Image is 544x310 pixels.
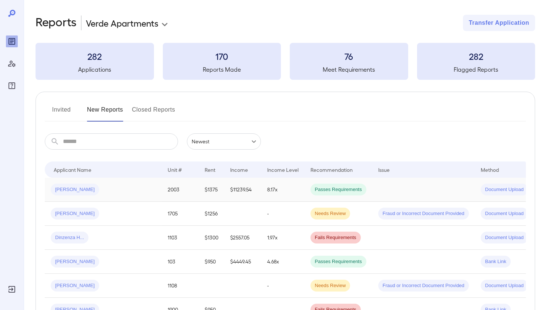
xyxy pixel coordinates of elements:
[310,258,366,265] span: Passes Requirements
[417,65,535,74] h5: Flagged Reports
[481,258,511,265] span: Bank Link
[162,178,199,202] td: 2003
[261,226,305,250] td: 1.97x
[51,234,88,241] span: Dinzenza H...
[199,202,224,226] td: $1256
[36,65,154,74] h5: Applications
[261,274,305,298] td: -
[86,17,158,29] p: Verde Apartments
[378,165,390,174] div: Issue
[162,274,199,298] td: 1108
[481,282,528,289] span: Document Upload
[230,165,248,174] div: Income
[6,283,18,295] div: Log Out
[481,234,528,241] span: Document Upload
[205,165,216,174] div: Rent
[36,15,77,31] h2: Reports
[481,210,528,217] span: Document Upload
[163,65,281,74] h5: Reports Made
[290,50,408,62] h3: 76
[261,178,305,202] td: 8.17x
[290,65,408,74] h5: Meet Requirements
[224,226,261,250] td: $2557.05
[199,250,224,274] td: $950
[267,165,299,174] div: Income Level
[378,210,469,217] span: Fraud or Incorrect Document Provided
[6,35,18,47] div: Reports
[6,58,18,69] div: Manage Users
[378,282,469,289] span: Fraud or Incorrect Document Provided
[224,250,261,274] td: $4449.45
[187,133,261,150] div: Newest
[310,210,350,217] span: Needs Review
[310,282,350,289] span: Needs Review
[163,50,281,62] h3: 170
[162,250,199,274] td: 103
[261,250,305,274] td: 4.68x
[51,210,99,217] span: [PERSON_NAME]
[51,282,99,289] span: [PERSON_NAME]
[310,186,366,193] span: Passes Requirements
[132,104,175,122] button: Closed Reports
[481,186,528,193] span: Document Upload
[87,104,123,122] button: New Reports
[51,258,99,265] span: [PERSON_NAME]
[310,234,361,241] span: Fails Requirements
[36,50,154,62] h3: 282
[261,202,305,226] td: -
[310,165,353,174] div: Recommendation
[199,226,224,250] td: $1300
[199,178,224,202] td: $1375
[162,202,199,226] td: 1705
[162,226,199,250] td: 1103
[224,178,261,202] td: $11239.54
[168,165,182,174] div: Unit #
[463,15,535,31] button: Transfer Application
[45,104,78,122] button: Invited
[6,80,18,92] div: FAQ
[417,50,535,62] h3: 282
[36,43,535,80] summary: 282Applications170Reports Made76Meet Requirements282Flagged Reports
[54,165,91,174] div: Applicant Name
[481,165,499,174] div: Method
[51,186,99,193] span: [PERSON_NAME]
